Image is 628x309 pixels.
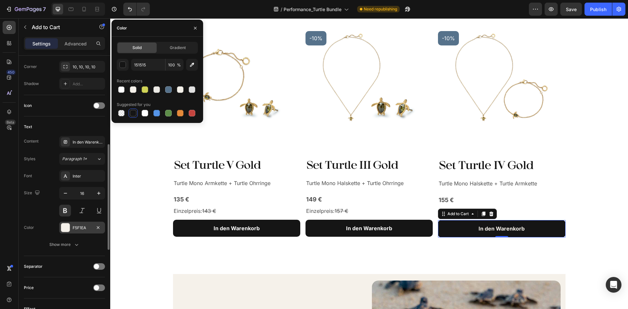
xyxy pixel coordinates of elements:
[24,138,39,144] div: Content
[24,239,105,250] button: Show more
[103,205,149,215] p: In den Warenkorb
[584,3,612,16] button: Publish
[6,70,16,75] div: 450
[328,139,455,155] h2: Set Turtle IV Gold
[328,202,455,219] button: In den Warenkorb
[132,45,142,51] span: Solid
[328,161,454,170] p: Turtle Mono Halskette + Turtle Armkette
[24,103,32,109] div: Icon
[281,6,282,13] span: /
[24,81,39,87] div: Shadow
[566,7,577,12] span: Save
[24,189,41,197] div: Size
[24,173,32,179] div: Font
[92,189,106,196] s: 143 €
[195,201,323,219] button: In den Warenkorb
[117,102,150,108] div: Suggested for you
[63,188,189,197] p: Einzelpreis:
[63,160,189,170] p: Turtle Mono Armkette + Turtle Ohrringe
[24,64,37,70] div: Corner
[117,25,127,31] div: Color
[103,205,149,215] div: Rich Text Editor. Editing area: main
[560,3,582,16] button: Save
[590,6,606,13] div: Publish
[195,139,323,154] h2: Set Turtle III Gold
[131,59,165,71] input: Eg: FFFFFF
[64,40,87,47] p: Advanced
[32,23,87,31] p: Add to Cart
[24,225,34,231] div: Color
[123,3,150,16] div: Undo/Redo
[73,64,103,70] div: 10, 10, 10, 10
[73,81,103,87] div: Add...
[328,188,454,198] p: Einzelpreis:
[5,120,16,125] div: Beta
[63,139,190,154] h2: Set Turtle V Gold
[328,13,349,27] pre: -10%
[24,285,34,291] div: Price
[195,175,323,187] div: 149 €
[63,201,190,219] button: In den Warenkorb
[24,124,32,130] div: Text
[284,6,341,13] span: Performance_Turtle Bundle
[73,225,92,231] div: F5F1EA
[3,3,49,16] button: 7
[170,45,186,51] span: Gradient
[336,193,360,198] div: Add to Cart
[357,190,371,196] s: 164 €
[24,156,35,162] div: Styles
[73,173,103,179] div: Inter
[73,139,103,145] div: In den Warenkorb
[606,277,621,293] div: Open Intercom Messenger
[43,5,46,13] p: 7
[110,18,628,309] iframe: Design area
[196,188,322,197] p: Einzelpreis:
[32,40,51,47] p: Settings
[236,205,282,215] div: In den Warenkorb
[224,189,238,196] s: 157 €
[63,13,84,27] pre: -10%
[24,264,43,269] div: Separator
[117,78,142,84] div: Recent colors
[364,6,397,12] span: Need republishing
[59,153,105,165] button: Paragraph 1*
[63,175,190,187] div: 135 €
[62,156,87,162] span: Paragraph 1*
[368,206,414,215] div: In den Warenkorb
[49,241,80,248] div: Show more
[177,62,181,68] span: %
[196,160,322,170] p: Turtle Mono Halskette + Turtle Ohrringe
[195,13,216,27] pre: -10%
[328,176,455,188] div: 155 €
